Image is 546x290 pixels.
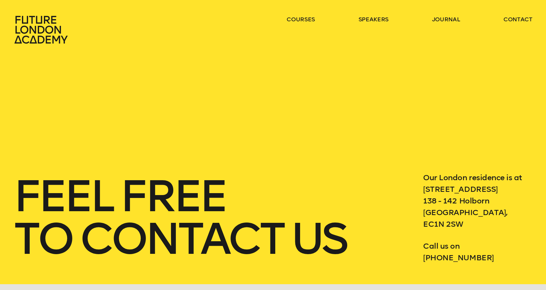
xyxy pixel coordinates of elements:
[423,172,532,230] p: Our London residence is at [STREET_ADDRESS] 138 - 142 Holborn [GEOGRAPHIC_DATA], EC1N 2SW
[503,16,532,23] a: contact
[359,16,389,23] a: speakers
[432,16,460,23] a: journal
[287,16,315,23] a: courses
[14,175,396,260] h1: feel free to contact us
[423,240,532,264] p: Call us on [PHONE_NUMBER]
